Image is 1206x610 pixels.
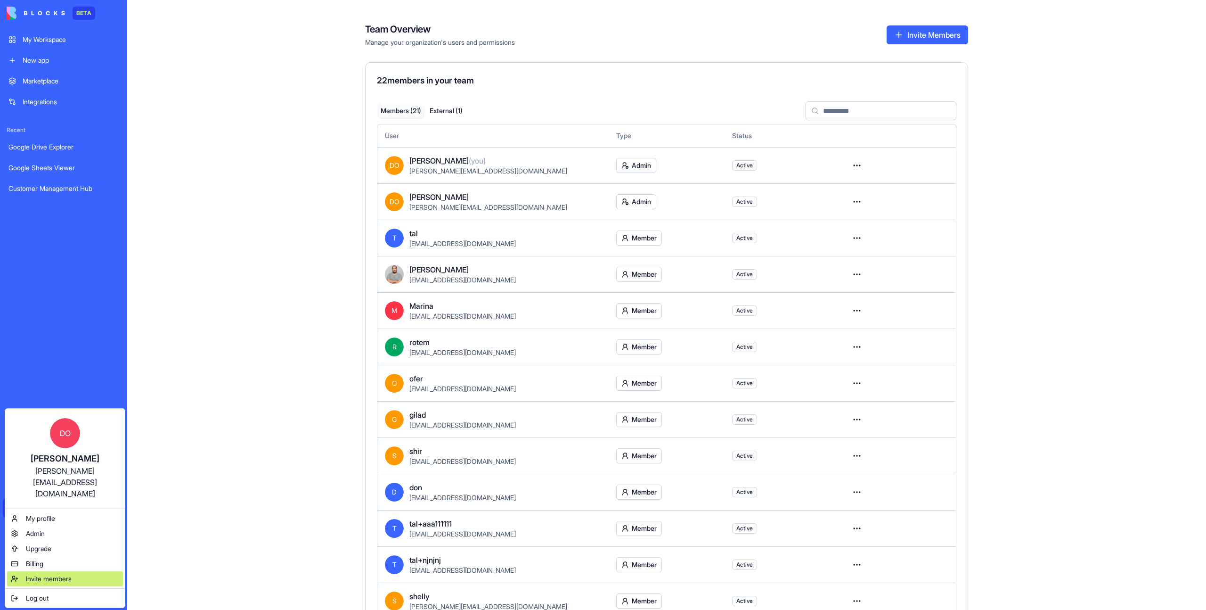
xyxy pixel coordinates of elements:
span: DO [50,418,80,448]
a: DO[PERSON_NAME][PERSON_NAME][EMAIL_ADDRESS][DOMAIN_NAME] [7,411,123,507]
div: Google Sheets Viewer [8,163,119,173]
div: Google Drive Explorer [8,142,119,152]
a: Upgrade [7,541,123,556]
a: My profile [7,511,123,526]
span: My profile [26,514,55,523]
span: Billing [26,559,43,569]
span: Recent [3,126,124,134]
span: Log out [26,594,49,603]
div: [PERSON_NAME] [15,452,115,465]
div: [PERSON_NAME][EMAIL_ADDRESS][DOMAIN_NAME] [15,465,115,499]
a: Invite members [7,571,123,586]
span: Upgrade [26,544,51,553]
a: Billing [7,556,123,571]
span: Invite members [26,574,72,584]
span: Admin [26,529,45,538]
div: Customer Management Hub [8,184,119,193]
a: Admin [7,526,123,541]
